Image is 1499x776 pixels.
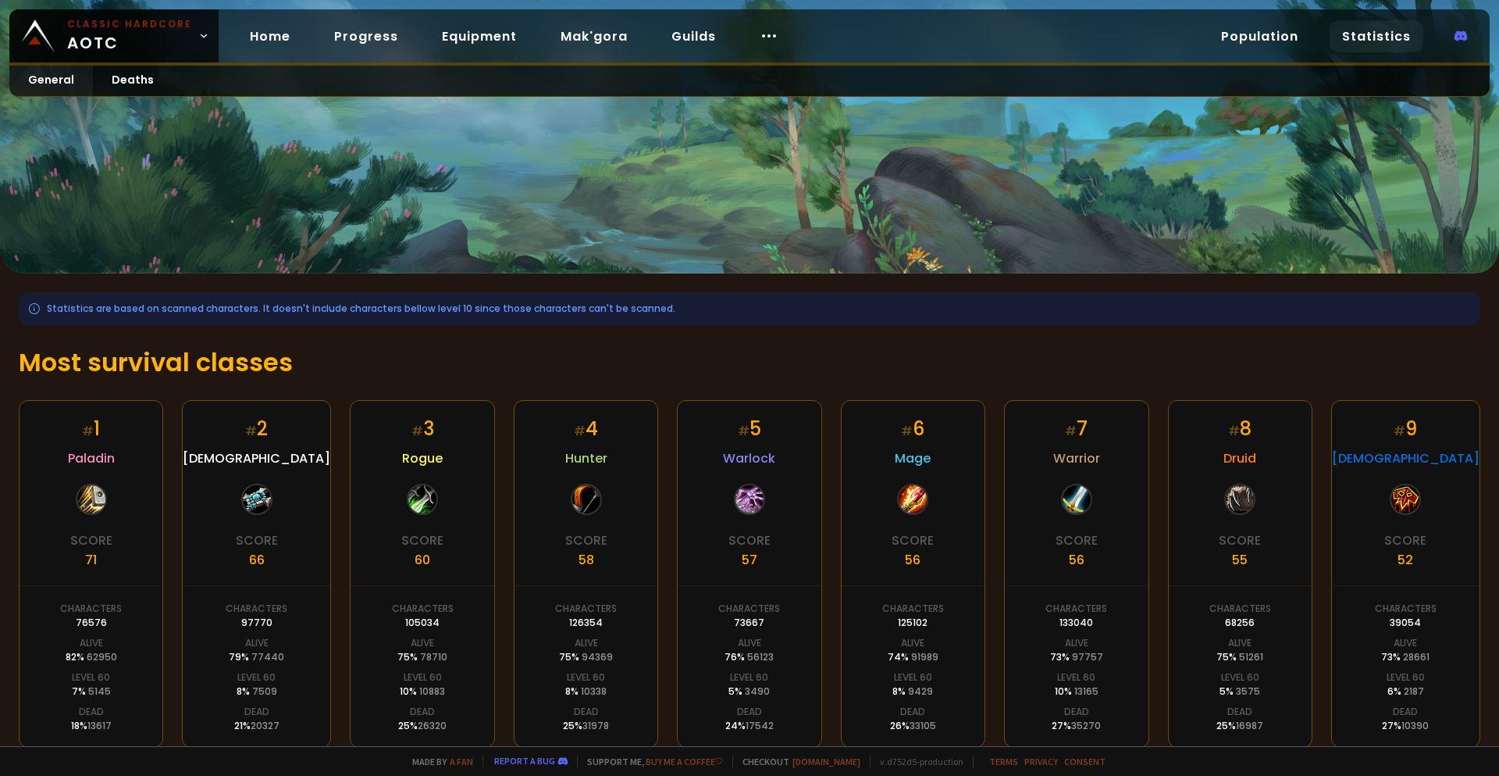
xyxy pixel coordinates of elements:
div: Score [892,531,934,550]
div: Level 60 [1057,671,1095,685]
div: Level 60 [730,671,768,685]
div: 9 [1394,415,1417,442]
div: 5 [738,415,761,442]
span: 62950 [87,650,117,663]
div: Characters [60,602,122,616]
div: 52 [1398,550,1413,570]
div: 25 % [563,719,609,733]
div: Dead [737,705,762,719]
div: Alive [575,636,598,650]
div: Characters [718,602,780,616]
div: 10 % [400,685,445,699]
span: Warrior [1053,449,1100,468]
div: Score [565,531,607,550]
span: 3490 [745,685,770,698]
div: 8 % [565,685,607,699]
div: 21 % [234,719,280,733]
div: 56 [1069,550,1084,570]
div: Level 60 [237,671,276,685]
div: Characters [1045,602,1107,616]
div: 97770 [241,616,272,630]
span: 31978 [582,719,609,732]
a: Deaths [93,66,173,96]
div: 71 [85,550,97,570]
span: Mage [895,449,931,468]
span: 10883 [419,685,445,698]
div: Characters [1375,602,1437,616]
a: Consent [1064,756,1106,767]
a: General [9,66,93,96]
div: 75 % [397,650,447,664]
a: Equipment [429,20,529,52]
div: 18 % [71,719,112,733]
div: Alive [901,636,924,650]
div: 82 % [66,650,117,664]
a: Guilds [659,20,728,52]
div: 73 % [1050,650,1103,664]
span: 35270 [1071,719,1101,732]
div: 5 % [728,685,770,699]
div: Dead [79,705,104,719]
div: 24 % [725,719,774,733]
span: 9429 [908,685,933,698]
a: Terms [989,756,1018,767]
span: Support me, [577,756,723,767]
a: Buy me a coffee [646,756,723,767]
a: Progress [322,20,411,52]
div: 26 % [890,719,936,733]
div: Level 60 [1221,671,1259,685]
div: 6 % [1387,685,1424,699]
span: 3575 [1236,685,1260,698]
div: Level 60 [894,671,932,685]
small: # [82,422,94,440]
span: Hunter [565,449,607,468]
div: 56 [905,550,920,570]
div: Dead [410,705,435,719]
div: 2 [245,415,268,442]
span: Warlock [723,449,775,468]
div: 25 % [398,719,447,733]
div: Statistics are based on scanned characters. It doesn't include characters bellow level 10 since t... [19,292,1480,325]
span: Made by [403,756,473,767]
div: Score [1219,531,1261,550]
a: Home [237,20,303,52]
div: 8 % [892,685,933,699]
div: Score [728,531,771,550]
div: Level 60 [1387,671,1425,685]
span: Rogue [402,449,443,468]
div: 73667 [734,616,764,630]
div: Score [236,531,278,550]
span: 2187 [1404,685,1424,698]
a: a fan [450,756,473,767]
small: # [1394,422,1405,440]
div: Dead [574,705,599,719]
span: AOTC [67,17,192,55]
small: # [901,422,913,440]
small: # [245,422,257,440]
div: Alive [1394,636,1417,650]
a: Privacy [1024,756,1058,767]
div: Alive [1065,636,1088,650]
span: Checkout [732,756,860,767]
a: [DOMAIN_NAME] [792,756,860,767]
div: Characters [392,602,454,616]
span: v. d752d5 - production [870,756,963,767]
small: # [738,422,749,440]
h1: Most survival classes [19,344,1480,381]
a: Classic HardcoreAOTC [9,9,219,63]
div: 4 [574,415,598,442]
div: Dead [900,705,925,719]
div: 126354 [569,616,603,630]
span: 16987 [1236,719,1263,732]
span: Paladin [68,449,115,468]
div: 7 % [72,685,111,699]
div: Score [401,531,443,550]
div: 27 % [1382,719,1429,733]
small: # [1228,422,1240,440]
div: 8 % [237,685,277,699]
span: [DEMOGRAPHIC_DATA] [1332,449,1479,468]
div: 76 % [725,650,774,664]
small: Classic Hardcore [67,17,192,31]
span: 7509 [252,685,277,698]
div: 6 [901,415,924,442]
